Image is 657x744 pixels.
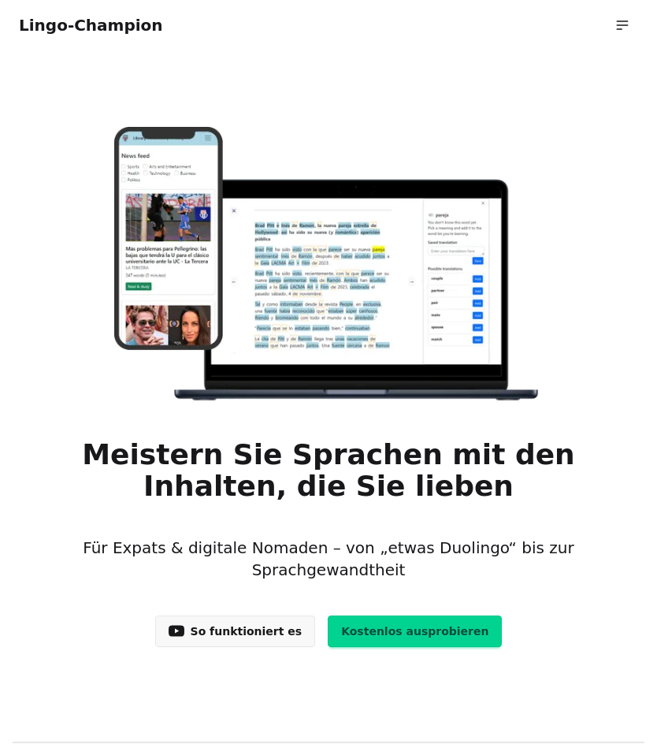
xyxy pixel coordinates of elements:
img: Sprachen online lernen [102,127,555,404]
a: Kostenlos ausprobieren [328,616,502,647]
a: So funktioniert es [155,616,316,647]
font: Meistern Sie Sprachen mit den Inhalten, die Sie lieben [82,438,574,502]
font: So funktioniert es [191,625,303,638]
font: Kostenlos ausprobieren [341,625,488,638]
a: Lingo-Champion [19,16,163,35]
font: Für Expats & digitale Nomaden – von „etwas Duolingo“ bis zur Sprachgewandtheit [83,538,574,579]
